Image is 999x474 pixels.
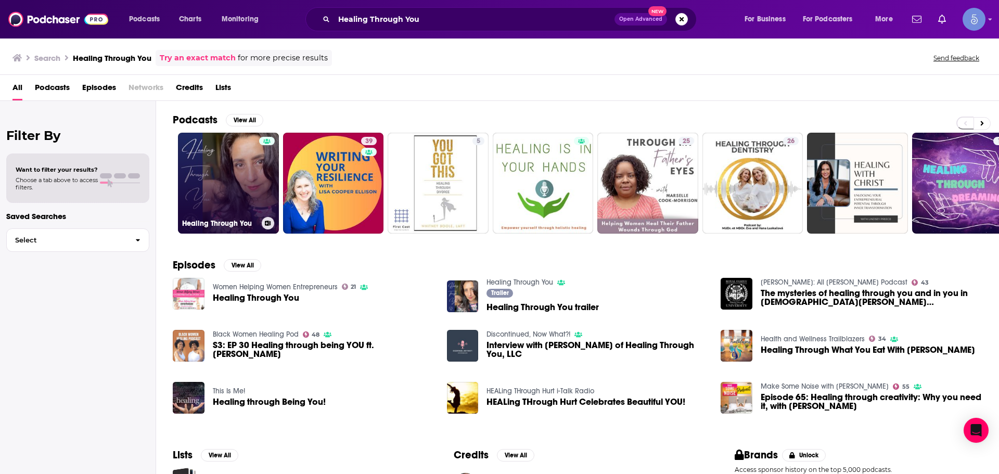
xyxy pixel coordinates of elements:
[761,393,982,411] span: Episode 65: Healing through creativity: Why you need it, with [PERSON_NAME]
[491,290,509,296] span: Trailer
[214,11,272,28] button: open menu
[34,53,60,63] h3: Search
[721,382,752,414] a: Episode 65: Healing through creativity: Why you need it, with Rachael Rice
[173,330,204,362] img: S3: EP 30 Healing through being YOU ft. Nilla Allin
[173,113,217,126] h2: Podcasts
[213,293,299,302] a: Healing Through You
[737,11,799,28] button: open menu
[678,137,694,145] a: 25
[73,53,151,63] h3: Healing Through You
[486,341,708,358] a: Interview with Valeria Maritza of Healing Through You, LLC
[735,449,778,462] h2: Brands
[683,136,690,147] span: 25
[129,12,160,27] span: Podcasts
[702,133,803,234] a: 26
[129,79,163,100] span: Networks
[875,12,893,27] span: More
[238,52,328,64] span: for more precise results
[173,259,261,272] a: EpisodesView All
[614,13,667,25] button: Open AdvancedNew
[497,449,534,462] button: View All
[486,341,708,358] span: Interview with [PERSON_NAME] of Healing Through You, LLC
[477,136,480,147] span: 5
[963,8,985,31] img: User Profile
[173,449,193,462] h2: Lists
[486,398,685,406] a: HEALing THrough Hurt Celebrates Beautiful YOU!
[283,133,384,234] a: 39
[122,11,173,28] button: open menu
[7,237,127,244] span: Select
[735,466,982,473] p: Access sponsor history on the top 5,000 podcasts.
[213,398,326,406] a: Healing through Being You!
[447,330,479,362] img: Interview with Valeria Maritza of Healing Through You, LLC
[213,387,245,395] a: This Is Me!
[648,6,667,16] span: New
[388,133,489,234] a: 5
[963,8,985,31] span: Logged in as Spiral5-G1
[173,259,215,272] h2: Episodes
[761,382,889,391] a: Make Some Noise with Andrea Owen
[213,330,299,339] a: Black Women Healing Pod
[447,280,479,312] img: Healing Through You trailer
[761,289,982,306] a: The mysteries of healing through you and in you in Christ Jesus
[351,285,356,289] span: 21
[963,8,985,31] button: Show profile menu
[721,330,752,362] a: Healing Through What You Eat With Laleh Talebian
[454,449,534,462] a: CreditsView All
[213,341,434,358] span: S3: EP 30 Healing through being YOU ft. [PERSON_NAME]
[312,332,319,337] span: 48
[213,283,338,291] a: Women Helping Women Entrepreneurs
[173,278,204,310] img: Healing Through You
[878,337,886,341] span: 34
[176,79,203,100] a: Credits
[182,219,258,228] h3: Healing Through You
[201,449,238,462] button: View All
[173,113,263,126] a: PodcastsView All
[447,382,479,414] img: HEALing THrough Hurt Celebrates Beautiful YOU!
[619,17,662,22] span: Open Advanced
[803,12,853,27] span: For Podcasters
[215,79,231,100] span: Lists
[761,335,865,343] a: Health and Wellness Trailblazers
[8,9,108,29] img: Podchaser - Follow, Share and Rate Podcasts
[224,259,261,272] button: View All
[213,341,434,358] a: S3: EP 30 Healing through being YOU ft. Nilla Allin
[761,393,982,411] a: Episode 65: Healing through creativity: Why you need it, with Rachael Rice
[782,449,826,462] button: Unlock
[12,79,22,100] span: All
[6,128,149,143] h2: Filter By
[796,11,868,28] button: open menu
[82,79,116,100] span: Episodes
[761,278,907,287] a: Pete Cabrera Jr: All Jesus Podcast
[226,114,263,126] button: View All
[486,330,570,339] a: Discontinued, Now What?!
[16,176,98,191] span: Choose a tab above to access filters.
[721,278,752,310] img: The mysteries of healing through you and in you in Christ Jesus
[486,303,599,312] a: Healing Through You trailer
[173,382,204,414] img: Healing through Being You!
[178,133,279,234] a: Healing Through You
[745,12,786,27] span: For Business
[179,12,201,27] span: Charts
[6,211,149,221] p: Saved Searches
[921,280,929,285] span: 43
[486,387,594,395] a: HEALing THrough Hurt i-Talk Radio
[35,79,70,100] a: Podcasts
[761,289,982,306] span: The mysteries of healing through you and in you in [DEMOGRAPHIC_DATA][PERSON_NAME][DEMOGRAPHIC_DATA]
[868,11,906,28] button: open menu
[908,10,926,28] a: Show notifications dropdown
[6,228,149,252] button: Select
[930,54,982,62] button: Send feedback
[761,345,975,354] a: Healing Through What You Eat With Laleh Talebian
[912,279,929,286] a: 43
